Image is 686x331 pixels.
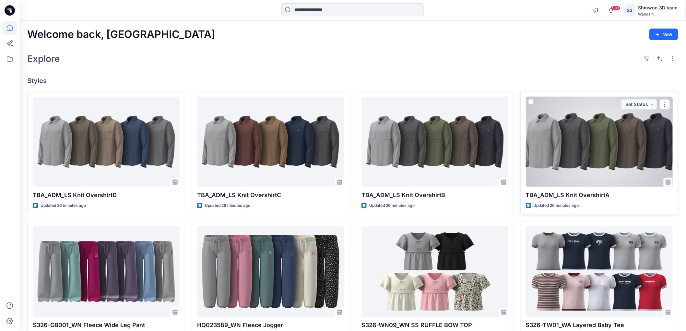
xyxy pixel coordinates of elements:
[197,97,344,187] a: TBA_ADM_LS Knit OvershirtC
[611,6,621,11] span: 99+
[361,226,508,316] a: S326-WN09_WN SS RUFFLE BOW TOP
[624,5,636,16] div: S3
[33,226,180,316] a: S326-GB001_WN Fleece Wide Leg Pant
[526,226,673,316] a: S326-TW01_WA Layered Baby Tee
[197,191,344,200] p: TBA_ADM_LS Knit OvershirtC
[27,53,60,64] h2: Explore
[205,202,250,209] p: Updated 26 minutes ago
[27,77,678,85] h4: Styles
[526,191,673,200] p: TBA_ADM_LS Knit OvershirtA
[526,97,673,187] a: TBA_ADM_LS Knit OvershirtA
[33,321,180,330] p: S326-GB001_WN Fleece Wide Leg Pant
[369,202,415,209] p: Updated 26 minutes ago
[197,226,344,316] a: HQ023589_WN Fleece Jogger
[638,12,678,17] div: Walmart
[27,29,215,41] h2: Welcome back, [GEOGRAPHIC_DATA]
[649,29,678,40] button: New
[33,97,180,187] a: TBA_ADM_LS Knit OvershirtD
[526,321,673,330] p: S326-TW01_WA Layered Baby Tee
[534,202,579,209] p: Updated 26 minutes ago
[41,202,86,209] p: Updated 26 minutes ago
[197,321,344,330] p: HQ023589_WN Fleece Jogger
[361,97,508,187] a: TBA_ADM_LS Knit OvershirtB
[361,191,508,200] p: TBA_ADM_LS Knit OvershirtB
[638,4,678,12] div: Shinwon 3D team
[361,321,508,330] p: S326-WN09_WN SS RUFFLE BOW TOP
[33,191,180,200] p: TBA_ADM_LS Knit OvershirtD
